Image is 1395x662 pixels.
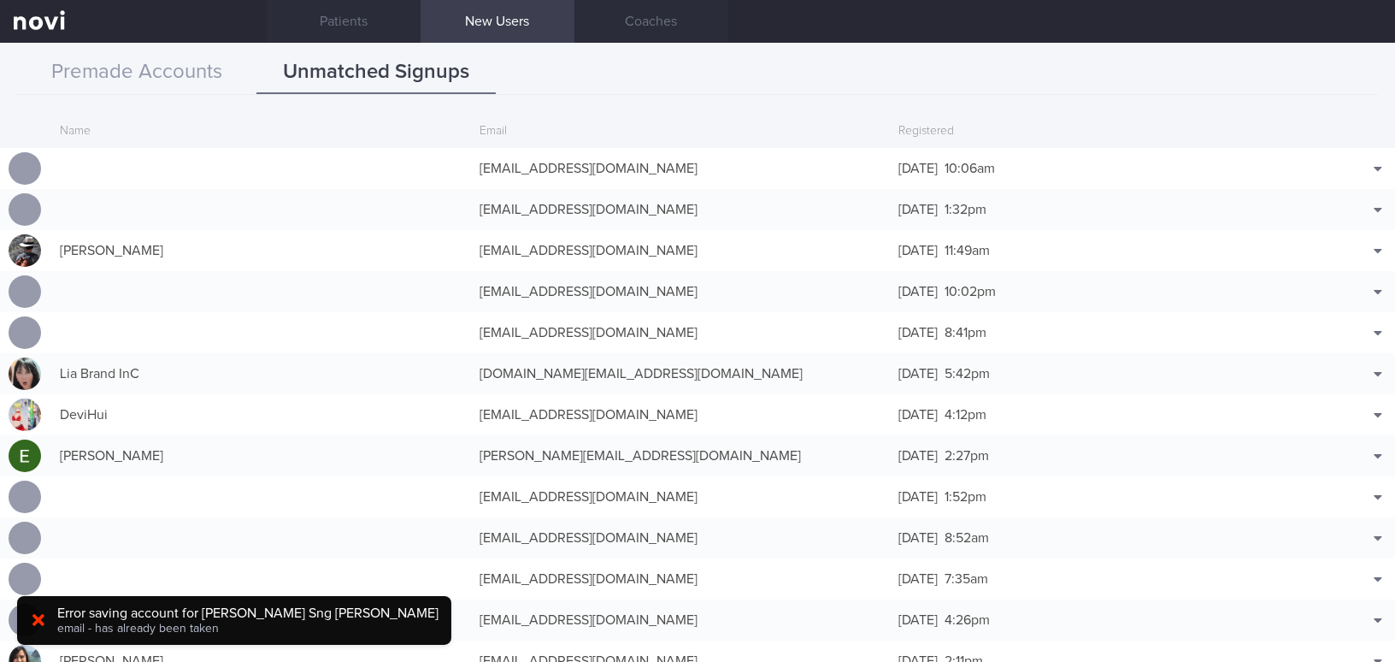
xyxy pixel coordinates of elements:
div: [EMAIL_ADDRESS][DOMAIN_NAME] [471,521,891,555]
span: [DATE] [898,203,938,216]
div: Email [471,115,891,148]
span: 1:32pm [945,203,986,216]
span: 10:06am [945,162,995,175]
span: 4:26pm [945,613,990,627]
div: [EMAIL_ADDRESS][DOMAIN_NAME] [471,562,891,596]
div: Name [51,115,471,148]
div: DeviHui [51,398,471,432]
span: [DATE] [898,367,938,381]
div: [EMAIL_ADDRESS][DOMAIN_NAME] [471,275,891,309]
span: [DATE] [898,531,938,545]
div: [DOMAIN_NAME][EMAIL_ADDRESS][DOMAIN_NAME] [471,357,891,391]
span: 11:49am [945,244,990,257]
span: [DATE] [898,408,938,422]
span: [DATE] [898,285,938,298]
span: 2:27pm [945,449,989,463]
span: [DATE] [898,613,938,627]
div: [PERSON_NAME] [51,439,471,473]
span: 5:42pm [945,367,990,381]
span: [DATE] [898,244,938,257]
span: 1:52pm [945,490,986,504]
span: [DATE] [898,162,938,175]
span: [DATE] [898,490,938,504]
span: [DATE] [898,449,938,463]
div: [EMAIL_ADDRESS][DOMAIN_NAME] [471,316,891,350]
span: [DATE] [898,326,938,340]
div: [EMAIL_ADDRESS][DOMAIN_NAME] [471,192,891,227]
span: 8:52am [945,531,989,545]
button: Premade Accounts [17,51,256,94]
div: Registered [890,115,1310,148]
div: [EMAIL_ADDRESS][DOMAIN_NAME] [471,233,891,268]
div: [EMAIL_ADDRESS][DOMAIN_NAME] [471,398,891,432]
div: [PERSON_NAME][EMAIL_ADDRESS][DOMAIN_NAME] [471,439,891,473]
span: 7:35am [945,572,988,586]
span: email - has already been taken [57,623,219,635]
div: [PERSON_NAME] [51,233,471,268]
div: Lia Brand InC [51,357,471,391]
span: 4:12pm [945,408,986,422]
span: 10:02pm [945,285,996,298]
span: [DATE] [898,572,938,586]
div: [EMAIL_ADDRESS][DOMAIN_NAME] [471,603,891,637]
button: Unmatched Signups [256,51,496,94]
div: [EMAIL_ADDRESS][DOMAIN_NAME] [471,151,891,186]
span: 8:41pm [945,326,986,340]
div: Error saving account for [PERSON_NAME] Sng [PERSON_NAME] [57,605,439,622]
div: [EMAIL_ADDRESS][DOMAIN_NAME] [471,480,891,514]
